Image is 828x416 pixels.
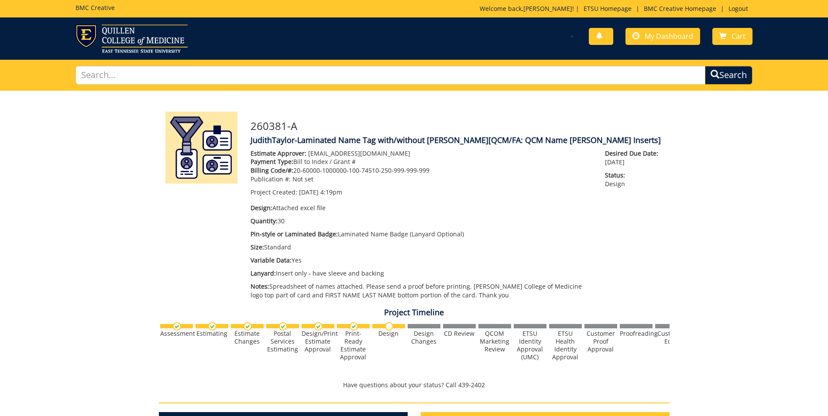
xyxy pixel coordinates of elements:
[605,171,663,180] span: Status:
[160,330,193,338] div: Assessment
[251,269,592,278] p: Insert only - have sleeve and backing
[251,269,276,277] span: Lanyard:
[724,4,752,13] a: Logout
[251,230,592,239] p: Laminated Name Badge (Lanyard Optional)
[76,4,115,11] h5: BMC Creative
[337,330,370,361] div: Print-Ready Estimate Approval
[266,330,299,353] div: Postal Services Estimating
[478,330,511,353] div: QCOM Marketing Review
[605,149,663,158] span: Desired Due Date:
[159,381,670,389] p: Have questions about your status? Call 439-2402
[712,28,752,45] a: Cart
[279,322,287,331] img: checkmark
[514,330,546,361] div: ETSU Identity Approval (UMC)
[244,322,252,331] img: checkmark
[655,330,688,345] div: Customer Edits
[251,157,592,166] p: Bill to Index / Grant #
[251,282,592,300] p: Spreadsheet of names attached. Please send a proof before printing. [PERSON_NAME] College of Medi...
[605,171,663,188] p: Design
[251,217,278,225] span: Quantity:
[76,66,705,85] input: Search...
[584,330,617,353] div: Customer Proof Approval
[645,31,693,41] span: My Dashboard
[251,136,663,145] h4: JudithTaylor-Laminated Name Tag with/without [PERSON_NAME]
[705,66,752,85] button: Search
[385,322,393,331] img: no
[443,330,476,338] div: CD Review
[292,175,313,183] span: Not set
[372,330,405,338] div: Design
[523,4,572,13] a: [PERSON_NAME]
[251,166,293,174] span: Billing Code/#:
[173,322,181,331] img: checkmark
[251,256,292,264] span: Variable Data:
[251,230,338,238] span: Pin-style or Laminated Badge:
[639,4,721,13] a: BMC Creative Homepage
[620,330,653,338] div: Proofreading
[314,322,323,331] img: checkmark
[251,243,592,252] p: Standard
[488,135,661,145] span: [QCM/FA: QCM Name [PERSON_NAME] Inserts]
[549,330,582,361] div: ETSU Health Identity Approval
[605,149,663,167] p: [DATE]
[480,4,752,13] p: Welcome back, ! | | |
[251,166,592,175] p: 20-60000-1000000-100-74510-250-999-999-999
[251,175,291,183] span: Publication #:
[251,149,306,157] span: Estimate Approver:
[165,112,237,184] img: Product featured image
[732,31,746,41] span: Cart
[251,188,297,196] span: Project Created:
[579,4,636,13] a: ETSU Homepage
[76,24,188,53] img: ETSU logo
[231,330,264,345] div: Estimate Changes
[625,28,700,45] a: My Dashboard
[251,217,592,225] p: 30
[350,322,358,331] img: checkmark
[251,149,592,158] p: [EMAIL_ADDRESS][DOMAIN_NAME]
[251,243,264,251] span: Size:
[299,188,342,196] span: [DATE] 4:19pm
[251,282,269,290] span: Notes:
[302,330,334,353] div: Design/Print Estimate Approval
[251,204,272,212] span: Design:
[408,330,440,345] div: Design Changes
[251,256,592,265] p: Yes
[251,157,293,166] span: Payment Type:
[208,322,216,331] img: checkmark
[251,120,663,132] h3: 260381-A
[159,308,670,317] h4: Project Timeline
[196,330,228,338] div: Estimating
[251,204,592,212] p: Attached excel file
